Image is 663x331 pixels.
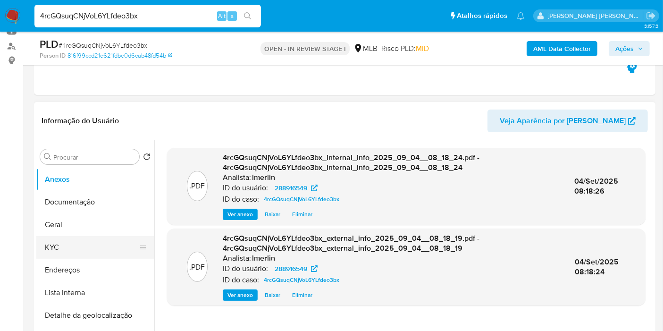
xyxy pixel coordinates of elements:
[575,256,619,278] span: 04/Set/2025 08:18:24
[292,210,312,219] span: Eliminar
[269,263,323,274] a: 288916549
[264,194,339,205] span: 4rcGQsuqCNjVoL6YLfdeo3bx
[275,263,307,274] span: 288916549
[457,11,507,21] span: Atalhos rápidos
[238,9,257,23] button: search-icon
[646,11,656,21] a: Sair
[223,275,259,285] p: ID do caso:
[36,259,154,281] button: Endereços
[231,11,234,20] span: s
[36,213,154,236] button: Geral
[223,264,268,273] p: ID do usuário:
[42,116,119,126] h1: Informação do Usuário
[223,195,259,204] p: ID do caso:
[574,176,618,197] span: 04/Set/2025 08:18:26
[644,22,658,30] span: 3.157.3
[223,233,479,254] span: 4rcGQsuqCNjVoL6YLfdeo3bx_external_info_2025_09_04__08_18_19.pdf - 4rcGQsuqCNjVoL6YLfdeo3bx_extern...
[223,173,251,182] p: Analista:
[67,51,172,60] a: 816f99ccd21e621fdbe0d6cab48fd54b
[260,289,285,301] button: Baixar
[260,194,343,205] a: 4rcGQsuqCNjVoL6YLfdeo3bx
[40,36,59,51] b: PLD
[615,41,634,56] span: Ações
[533,41,591,56] b: AML Data Collector
[260,209,285,220] button: Baixar
[381,43,429,54] span: Risco PLD:
[416,43,429,54] span: MID
[34,10,261,22] input: Pesquise usuários ou casos...
[59,41,147,50] span: # 4rcGQsuqCNjVoL6YLfdeo3bx
[189,262,205,272] p: .PDF
[223,183,268,193] p: ID do usuário:
[227,210,253,219] span: Ver anexo
[500,110,626,132] span: Veja Aparência por [PERSON_NAME]
[223,152,479,173] span: 4rcGQsuqCNjVoL6YLfdeo3bx_internal_info_2025_09_04__08_18_24.pdf - 4rcGQsuqCNjVoL6YLfdeo3bx_intern...
[53,153,135,161] input: Procurar
[218,11,226,20] span: Alt
[36,304,154,327] button: Detalhe da geolocalização
[36,191,154,213] button: Documentação
[189,181,205,191] p: .PDF
[223,289,258,301] button: Ver anexo
[260,274,343,286] a: 4rcGQsuqCNjVoL6YLfdeo3bx
[252,254,275,263] h6: lmerlin
[252,173,275,182] h6: lmerlin
[292,290,312,300] span: Eliminar
[44,153,51,161] button: Procurar
[36,236,147,259] button: KYC
[223,209,258,220] button: Ver anexo
[36,168,154,191] button: Anexos
[40,51,66,60] b: Person ID
[517,12,525,20] a: Notificações
[264,274,339,286] span: 4rcGQsuqCNjVoL6YLfdeo3bx
[265,210,280,219] span: Baixar
[36,281,154,304] button: Lista Interna
[269,182,323,194] a: 288916549
[275,182,307,194] span: 288916549
[223,254,251,263] p: Analista:
[227,290,253,300] span: Ver anexo
[143,153,151,163] button: Retornar ao pedido padrão
[287,289,317,301] button: Eliminar
[353,43,378,54] div: MLB
[287,209,317,220] button: Eliminar
[548,11,643,20] p: leticia.merlin@mercadolivre.com
[609,41,650,56] button: Ações
[487,110,648,132] button: Veja Aparência por [PERSON_NAME]
[260,42,350,55] p: OPEN - IN REVIEW STAGE I
[527,41,597,56] button: AML Data Collector
[265,290,280,300] span: Baixar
